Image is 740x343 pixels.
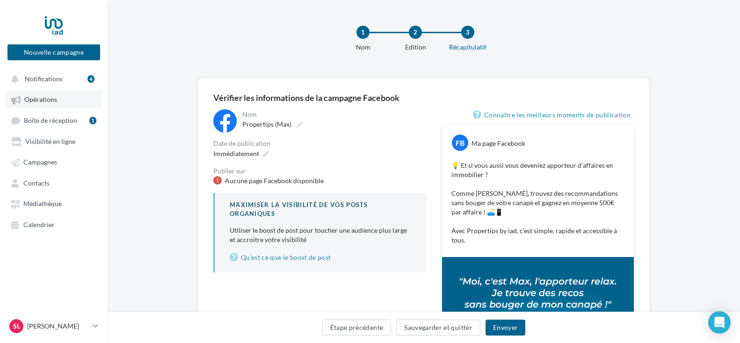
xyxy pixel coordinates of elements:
a: Médiathèque [6,195,102,212]
div: FB [452,135,468,151]
span: Campagnes [23,158,57,166]
span: Médiathèque [23,200,62,208]
div: Maximiser la visibilité de vos posts organiques [230,200,412,218]
span: Opérations [24,96,57,104]
span: Boîte de réception [24,116,77,124]
a: Connaître les meilleurs moments de publication [473,109,634,121]
a: SL [PERSON_NAME] [7,317,100,335]
button: Envoyer [486,320,525,336]
a: Contacts [6,174,102,191]
button: Étape précédente [322,320,392,336]
a: Opérations [6,91,102,107]
a: Qu’est ce que le boost de post [230,252,412,263]
div: Date de publication [213,140,427,147]
div: 2 [409,26,422,39]
div: Ma page Facebook [472,139,525,148]
span: Visibilité en ligne [25,137,75,145]
div: Open Intercom Messenger [708,311,731,334]
span: Immédiatement [213,150,259,157]
div: Publier sur [213,168,427,174]
div: Récapitulatif [438,43,498,52]
span: Calendrier [23,221,55,229]
div: Nom [333,43,393,52]
div: 1 [89,117,96,124]
div: 4 [87,75,94,83]
div: Edition [385,43,445,52]
div: Aucune page Facebook disponible [225,176,324,186]
a: Visibilité en ligne [6,133,102,150]
div: Vérifier les informations de la campagne Facebook [213,93,634,102]
a: Calendrier [6,216,102,233]
div: 3 [461,26,474,39]
button: Notifications 4 [6,70,98,87]
button: Sauvegarder et quitter [396,320,480,336]
div: 1 [356,26,370,39]
span: Notifications [25,75,63,83]
p: [PERSON_NAME] [27,322,89,331]
p: Utiliser le boost de post pour toucher une audience plus large et accroitre votre visibilité [230,226,412,244]
span: Contacts [23,179,50,187]
button: Nouvelle campagne [7,44,100,60]
a: Campagnes [6,153,102,170]
div: Nom [242,111,425,118]
span: SL [13,322,20,331]
span: Propertips (Max) [242,120,291,128]
a: Boîte de réception1 [6,112,102,129]
p: 💡 Et si vous aussi vous deveniez apporteur d’affaires en immobilier ? Comme [PERSON_NAME], trouve... [451,161,624,245]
